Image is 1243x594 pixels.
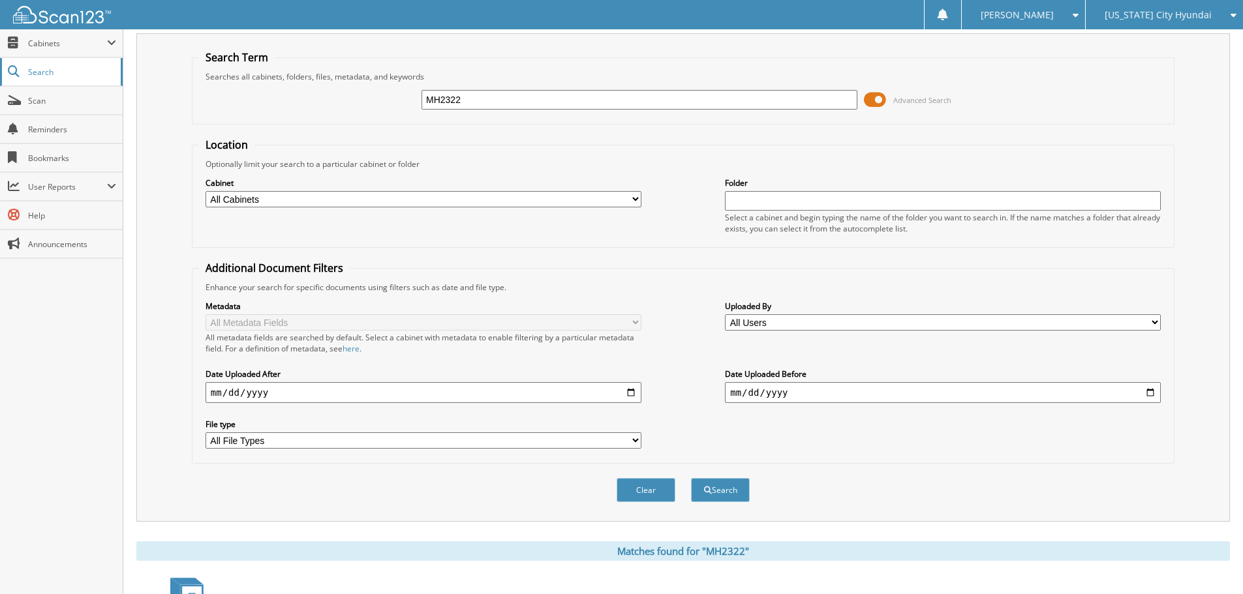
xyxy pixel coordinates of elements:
span: Bookmarks [28,153,116,164]
input: end [725,382,1161,403]
legend: Location [199,138,254,152]
label: Folder [725,177,1161,188]
span: Advanced Search [893,95,951,105]
img: scan123-logo-white.svg [13,6,111,23]
div: Select a cabinet and begin typing the name of the folder you want to search in. If the name match... [725,212,1161,234]
span: User Reports [28,181,107,192]
label: Metadata [206,301,641,312]
span: Announcements [28,239,116,250]
button: Clear [617,478,675,502]
div: Matches found for "MH2322" [136,541,1230,561]
span: Help [28,210,116,221]
span: [PERSON_NAME] [981,11,1054,19]
div: Optionally limit your search to a particular cabinet or folder [199,158,1167,170]
label: Uploaded By [725,301,1161,312]
span: Cabinets [28,38,107,49]
button: Search [691,478,750,502]
input: start [206,382,641,403]
div: Enhance your search for specific documents using filters such as date and file type. [199,282,1167,293]
span: Scan [28,95,116,106]
label: Cabinet [206,177,641,188]
div: All metadata fields are searched by default. Select a cabinet with metadata to enable filtering b... [206,332,641,354]
label: Date Uploaded Before [725,368,1161,379]
span: [US_STATE] City Hyundai [1105,11,1212,19]
legend: Search Term [199,50,275,65]
a: here [343,343,360,354]
label: Date Uploaded After [206,368,641,379]
label: File type [206,419,641,430]
legend: Additional Document Filters [199,261,350,275]
div: Searches all cabinets, folders, files, metadata, and keywords [199,71,1167,82]
span: Search [28,67,114,78]
iframe: Chat Widget [1178,531,1243,594]
span: Reminders [28,124,116,135]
